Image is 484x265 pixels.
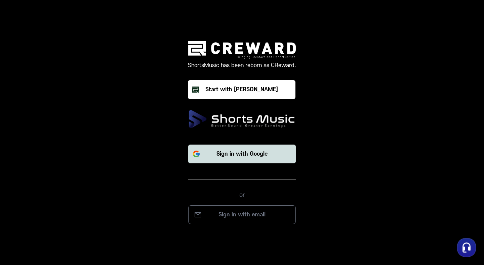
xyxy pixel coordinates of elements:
[188,145,296,163] button: Sign in with Google
[195,211,289,219] p: Sign in with email
[188,205,296,224] button: Sign in with email
[44,209,87,226] a: Messages
[99,219,116,225] span: Settings
[188,80,296,99] a: Start with [PERSON_NAME]
[87,209,129,226] a: Settings
[188,80,295,99] button: Start with [PERSON_NAME]
[188,61,296,69] p: ShortsMusic has been reborn as CReward.
[205,86,278,94] div: Start with [PERSON_NAME]
[56,220,76,225] span: Messages
[188,41,296,59] img: creward logo
[216,150,268,158] p: Sign in with Google
[188,179,296,200] div: or
[188,110,296,128] img: ShortsMusic
[17,219,29,225] span: Home
[2,209,44,226] a: Home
